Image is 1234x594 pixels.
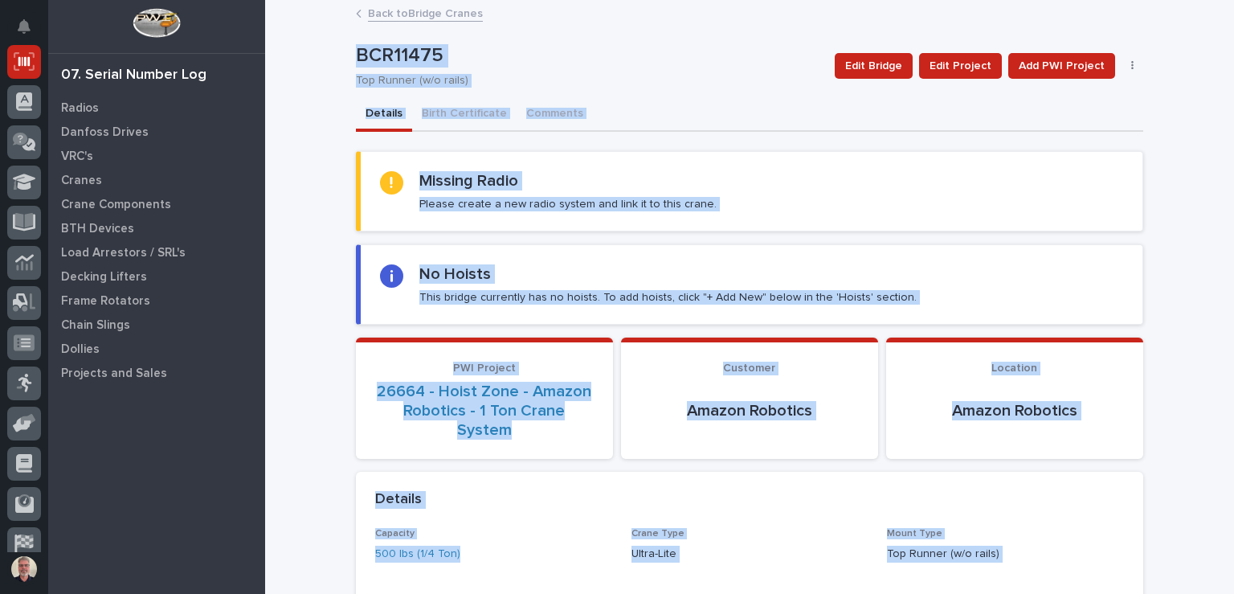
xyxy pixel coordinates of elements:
[1019,56,1105,76] span: Add PWI Project
[517,98,593,132] button: Comments
[61,367,167,381] p: Projects and Sales
[887,529,942,539] span: Mount Type
[61,198,171,212] p: Crane Components
[61,342,100,357] p: Dollies
[7,10,41,43] button: Notifications
[419,264,491,284] h2: No Hoists
[133,8,180,38] img: Workspace Logo
[48,289,265,313] a: Frame Rotators
[631,546,868,563] p: Ultra-Lite
[48,168,265,192] a: Cranes
[61,246,186,260] p: Load Arrestors / SRL's
[887,546,1124,563] p: Top Runner (w/o rails)
[48,361,265,385] a: Projects and Sales
[61,150,93,164] p: VRC's
[845,56,902,76] span: Edit Bridge
[356,44,822,68] p: BCR11475
[61,270,147,285] p: Decking Lifters
[723,363,775,374] span: Customer
[419,197,717,211] p: Please create a new radio system and link it to this crane.
[48,192,265,216] a: Crane Components
[48,313,265,337] a: Chain Slings
[930,56,991,76] span: Edit Project
[453,363,516,374] span: PWI Project
[7,552,41,586] button: users-avatar
[61,174,102,188] p: Cranes
[48,96,265,120] a: Radios
[991,363,1037,374] span: Location
[375,491,422,509] h2: Details
[375,382,594,440] a: 26664 - Hoist Zone - Amazon Robotics - 1 Ton Crane System
[356,98,412,132] button: Details
[905,401,1124,420] p: Amazon Robotics
[356,74,815,88] p: Top Runner (w/o rails)
[48,144,265,168] a: VRC's
[48,240,265,264] a: Load Arrestors / SRL's
[375,546,460,563] a: 500 lbs (1/4 Ton)
[61,67,206,84] div: 07. Serial Number Log
[631,529,684,539] span: Crane Type
[61,318,130,333] p: Chain Slings
[61,125,149,140] p: Danfoss Drives
[412,98,517,132] button: Birth Certificate
[61,222,134,236] p: BTH Devices
[1008,53,1115,79] button: Add PWI Project
[48,216,265,240] a: BTH Devices
[61,101,99,116] p: Radios
[20,19,41,45] div: Notifications
[61,294,150,309] p: Frame Rotators
[419,290,917,305] p: This bridge currently has no hoists. To add hoists, click "+ Add New" below in the 'Hoists' section.
[419,171,518,190] h2: Missing Radio
[368,3,483,22] a: Back toBridge Cranes
[919,53,1002,79] button: Edit Project
[835,53,913,79] button: Edit Bridge
[48,120,265,144] a: Danfoss Drives
[640,401,859,420] p: Amazon Robotics
[48,264,265,289] a: Decking Lifters
[48,337,265,361] a: Dollies
[375,529,415,539] span: Capacity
